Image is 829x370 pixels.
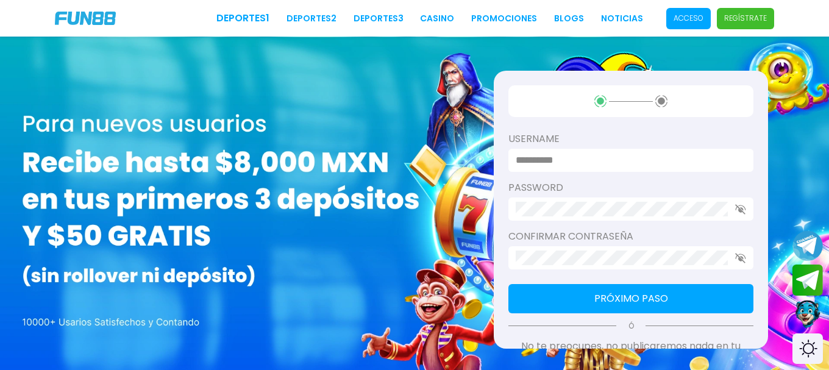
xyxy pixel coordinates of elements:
p: Ó [508,321,753,332]
a: NOTICIAS [601,12,643,25]
a: Promociones [471,12,537,25]
button: Contact customer service [792,299,823,330]
a: Deportes2 [286,12,336,25]
p: Acceso [674,13,703,24]
a: Deportes3 [354,12,404,25]
div: Switch theme [792,333,823,364]
p: No te preocupes, no publicaremos nada en tu nombre, esto solo facilitará el proceso de registro. [508,339,753,368]
img: Company Logo [55,12,116,25]
button: Próximo paso [508,284,753,313]
a: Deportes1 [216,11,269,26]
label: password [508,180,753,195]
a: BLOGS [554,12,584,25]
a: CASINO [420,12,454,25]
button: Join telegram [792,265,823,296]
label: Confirmar contraseña [508,229,753,244]
button: Join telegram channel [792,230,823,261]
label: username [508,132,753,146]
p: Regístrate [724,13,767,24]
